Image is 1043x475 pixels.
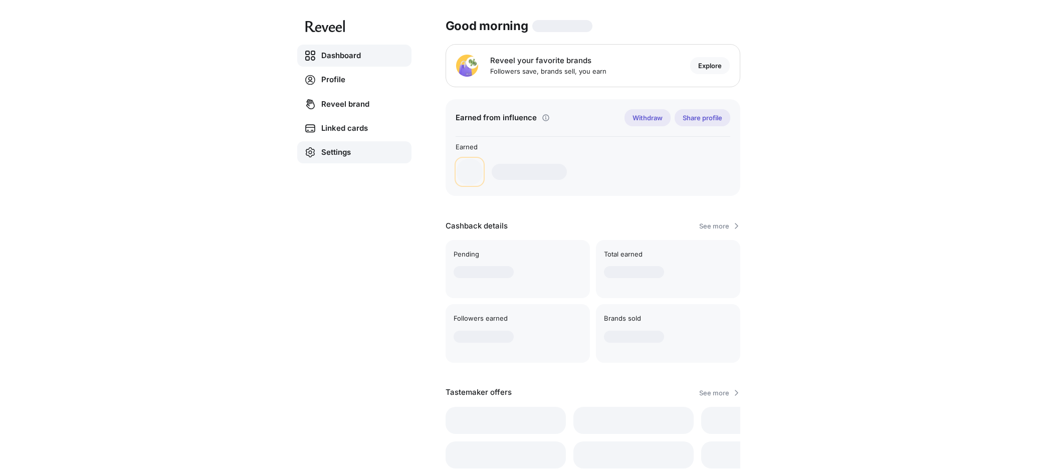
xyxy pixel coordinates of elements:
a: Reveel brand [297,93,411,115]
p: Reveel your favorite brands [490,56,606,66]
p: Explore [698,62,722,70]
p: Followers earned [454,314,582,322]
p: Followers save, brands sell, you earn [490,67,606,75]
a: Linked cards [297,117,411,139]
p: Pending [454,250,582,258]
h1: Good morning [446,20,528,32]
p: Earned from influence [456,113,537,123]
p: Cashback details [446,221,508,231]
a: Settings [297,141,411,163]
p: See more [697,220,731,232]
p: Share profile [683,114,722,122]
button: Withdraw [624,109,671,126]
p: See more [697,387,731,399]
p: Tastemaker offers [446,388,512,397]
a: Explore [690,57,730,74]
a: Dashboard [297,45,411,67]
p: Total earned [604,250,732,258]
button: Share profile [675,109,730,126]
p: Withdraw [633,114,663,122]
p: Brands sold [604,314,732,322]
a: Profile [297,69,411,91]
p: Earned [456,143,567,151]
